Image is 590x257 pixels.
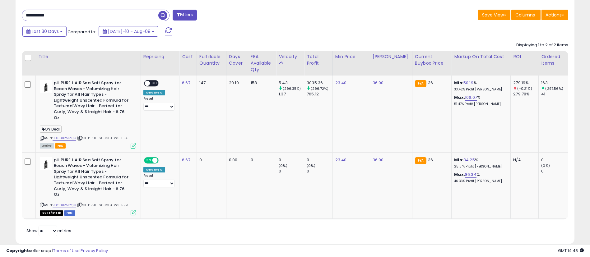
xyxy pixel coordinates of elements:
[454,80,463,86] b: Min:
[40,210,63,216] span: All listings that are currently out of stock and unavailable for purchase on Amazon
[54,157,129,199] b: pH PURE HAIR Sea Salt Spray for Beach Waves - Volumizing Hair Spray for All Hair Types - Lightwei...
[307,91,332,97] div: 765.12
[251,80,271,86] div: 158
[541,168,568,174] div: 0
[40,157,52,170] img: 211lOPtSMBL._SL40_.jpg
[279,80,304,86] div: 5.43
[279,53,301,60] div: Velocity
[307,157,332,163] div: 0
[199,80,221,86] div: 147
[513,53,536,60] div: ROI
[182,80,190,86] a: 6.67
[182,157,190,163] a: 6.67
[6,248,108,254] div: seller snap | |
[335,53,367,60] div: Min Price
[279,168,304,174] div: 0
[511,10,541,20] button: Columns
[251,53,273,73] div: FBA Available Qty
[541,10,568,20] button: Actions
[454,102,506,106] p: 51.47% Profit [PERSON_NAME]
[143,174,174,188] div: Preset:
[517,86,532,91] small: (-0.21%)
[108,28,151,34] span: [DATE]-10 - Aug-08
[541,163,550,168] small: (0%)
[415,80,426,87] small: FBA
[541,80,568,86] div: 163
[150,81,160,86] span: OFF
[454,53,508,60] div: Markup on Total Cost
[373,53,410,60] div: [PERSON_NAME]
[415,53,449,67] div: Current Buybox Price
[143,97,174,111] div: Preset:
[54,80,129,122] b: pH PURE HAIR Sea Salt Spray for Beach Waves - Volumizing Hair Spray for All Hair Types - Lightwei...
[229,53,245,67] div: Days Cover
[513,91,538,97] div: 279.78%
[251,157,271,163] div: 0
[415,157,426,164] small: FBA
[229,80,243,86] div: 29.10
[6,248,29,254] strong: Copyright
[335,80,347,86] a: 23.40
[541,157,568,163] div: 0
[279,163,287,168] small: (0%)
[40,80,52,93] img: 211lOPtSMBL._SL40_.jpg
[173,10,197,21] button: Filters
[199,157,221,163] div: 0
[478,10,510,20] button: Save View
[454,157,506,169] div: %
[307,80,332,86] div: 3035.36
[452,51,511,76] th: The percentage added to the cost of goods (COGS) that forms the calculator for Min & Max prices.
[158,158,168,163] span: OFF
[40,143,54,149] span: All listings currently available for purchase on Amazon
[143,167,165,172] div: Amazon AI
[40,126,62,133] span: On Deal
[99,26,158,37] button: [DATE]-10 - Aug-08
[307,53,330,67] div: Total Profit
[454,157,463,163] b: Min:
[516,42,568,48] div: Displaying 1 to 2 of 2 items
[22,26,67,37] button: Last 30 Days
[38,53,138,60] div: Title
[335,157,347,163] a: 23.40
[229,157,243,163] div: 0.00
[513,157,534,163] div: N/A
[26,228,71,234] span: Show: entries
[77,203,128,208] span: | SKU: PHL-603619-WS-FBM
[77,135,128,140] span: | SKU: PHL-603619-WS-FBA
[53,203,76,208] a: B0C3BPM2Q9
[32,28,59,34] span: Last 30 Days
[454,87,506,92] p: 33.42% Profit [PERSON_NAME]
[515,12,535,18] span: Columns
[454,172,465,177] b: Max:
[53,248,80,254] a: Terms of Use
[428,80,433,86] span: 36
[143,53,177,60] div: Repricing
[454,164,506,169] p: 25.51% Profit [PERSON_NAME]
[373,157,384,163] a: 36.00
[454,172,506,183] div: %
[454,80,506,92] div: %
[513,80,538,86] div: 279.19%
[545,86,563,91] small: (297.56%)
[454,95,506,106] div: %
[463,157,475,163] a: 34.25
[67,29,96,35] span: Compared to:
[199,53,224,67] div: Fulfillable Quantity
[541,91,568,97] div: 41
[64,210,75,216] span: FBM
[428,157,433,163] span: 36
[55,143,66,149] span: FBA
[465,172,476,178] a: 86.34
[81,248,108,254] a: Privacy Policy
[465,94,477,101] a: 106.07
[279,91,304,97] div: 1.37
[307,168,332,174] div: 0
[40,157,136,215] div: ASIN:
[311,86,328,91] small: (296.72%)
[145,158,152,163] span: ON
[463,80,473,86] a: 50.19
[307,163,315,168] small: (0%)
[454,94,465,100] b: Max:
[53,135,76,141] a: B0C3BPM2Q9
[283,86,301,91] small: (296.35%)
